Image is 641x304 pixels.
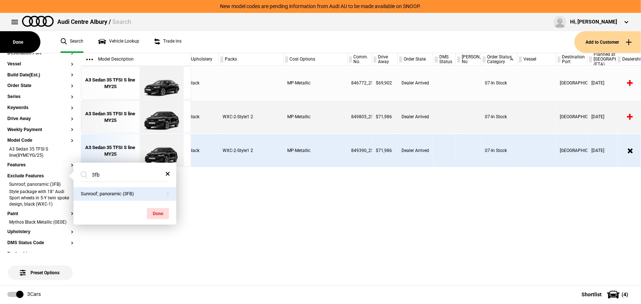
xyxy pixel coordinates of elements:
[398,53,433,66] div: Order State
[7,229,73,240] section: Upholstery
[481,100,518,133] div: 07-In Stock
[98,31,139,53] a: Vehicle Lookup
[570,18,617,26] div: Hi, [PERSON_NAME]
[372,134,398,167] div: $71,986
[7,138,73,143] button: Model Code
[7,251,73,263] section: Dealership
[22,16,54,27] img: audi.png
[7,105,73,111] button: Keywords
[85,134,136,167] a: A3 Sedan 35 TFSI S line MY25
[185,66,219,99] div: Black
[284,53,347,66] div: Cost Options
[154,31,181,53] a: Trade ins
[347,66,372,99] div: 846772_25
[7,116,73,122] button: Drive Away
[85,111,136,124] div: A3 Sedan 35 TFSI S line MY25
[518,53,556,66] div: Vessel
[7,94,73,105] section: Series
[147,208,169,219] button: Done
[219,53,283,66] div: Packs
[7,83,73,94] section: Order State
[7,51,73,62] section: Destination Port
[7,138,73,162] section: Model CodeA3 Sedan 35 TFSI S line(8YMCYG/25)
[372,66,398,99] div: $69,902
[7,211,73,217] button: Paint
[7,163,73,168] button: Features
[588,53,616,66] div: Planned at [GEOGRAPHIC_DATA] (ETA)
[456,53,481,66] div: [PERSON_NAME] No
[7,189,73,208] li: Style package with 18" Audi Sport wheels in 5-Y twin spoke design, black (WXC-1)
[7,73,73,78] button: Build Date(Est.)
[185,53,219,66] div: Upholstery
[398,134,433,167] div: Dealer Arrived
[556,134,588,167] div: [GEOGRAPHIC_DATA]
[7,83,73,88] button: Order State
[7,240,73,246] button: DMS Status Code
[7,181,73,189] li: Sunroof; panoramic (3FB)
[347,100,372,133] div: 849805_25
[284,134,347,167] div: MP-Metallic
[7,94,73,99] button: Series
[61,31,83,53] a: Search
[136,134,187,167] img: Audi_8YMCYG_25_EI_0E0E_WXC-2_WXC_(Nadin:_C54_S9S_WXC)_ext.png
[81,168,160,181] input: Search
[7,229,73,235] button: Upholstery
[556,66,588,99] div: [GEOGRAPHIC_DATA]
[85,101,136,134] a: A3 Sedan 35 TFSI S line MY25
[588,100,616,133] div: [DATE]
[81,53,191,66] div: Model Description
[57,18,131,26] div: Audi Centre Albury /
[85,67,136,100] a: A3 Sedan 35 TFSI S line MY25
[85,144,136,158] div: A3 Sedan 35 TFSI S line MY25
[372,100,398,133] div: $71,986
[85,77,136,90] div: A3 Sedan 35 TFSI S line MY25
[136,101,187,134] img: Audi_8YMCYG_25_EI_0E0E_WXC_WXC-2_(Nadin:_C55_WXC)_ext.png
[219,134,284,167] div: WXC-2-Style1 2
[588,134,616,167] div: [DATE]
[398,66,433,99] div: Dealer Arrived
[7,174,73,211] section: Exclude FeaturesSunroof; panoramic (3FB)Style package with 18" Audi Sport wheels in 5-Y twin spok...
[21,261,60,275] span: Preset Options
[7,163,73,174] section: Features
[27,291,41,298] div: 3 Cars
[136,67,187,100] img: Audi_8YMCYG_25_EI_0E0E__(Nadin:_C53)_ext.png
[7,240,73,251] section: DMS Status Code
[575,31,641,53] button: Add to Customer
[7,116,73,127] section: Drive Away
[7,62,73,73] section: Vessel
[481,66,518,99] div: 07-In Stock
[433,53,455,66] div: DMS Status
[185,100,219,133] div: Black
[7,73,73,84] section: Build Date(Est.)
[481,53,517,66] div: Order Status Category
[588,66,616,99] div: [DATE]
[556,53,587,66] div: Destination Port
[219,100,284,133] div: WXC-2-Style1 2
[347,134,372,167] div: 849390_25
[347,53,372,66] div: Comm. No.
[7,146,73,160] li: A3 Sedan 35 TFSI S line(8YMCYG/25)
[398,100,433,133] div: Dealer Arrived
[622,292,628,297] span: ( 4 )
[7,105,73,116] section: Keywords
[112,18,131,25] span: Search
[7,174,73,179] button: Exclude Features
[481,134,518,167] div: 07-In Stock
[556,100,588,133] div: [GEOGRAPHIC_DATA]
[372,53,397,66] div: Drive Away
[185,134,219,167] div: Black
[7,62,73,67] button: Vessel
[570,285,641,304] button: Shortlist(4)
[284,66,347,99] div: MP-Metallic
[7,211,73,230] section: PaintMythos Black Metallic (0E0E)
[7,127,73,133] button: Weekly Payment
[73,187,176,201] button: Sunroof; panoramic (3FB)
[7,127,73,138] section: Weekly Payment
[7,251,73,257] button: Dealership
[581,292,602,297] span: Shortlist
[284,100,347,133] div: MP-Metallic
[7,219,73,227] li: Mythos Black Metallic (0E0E)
